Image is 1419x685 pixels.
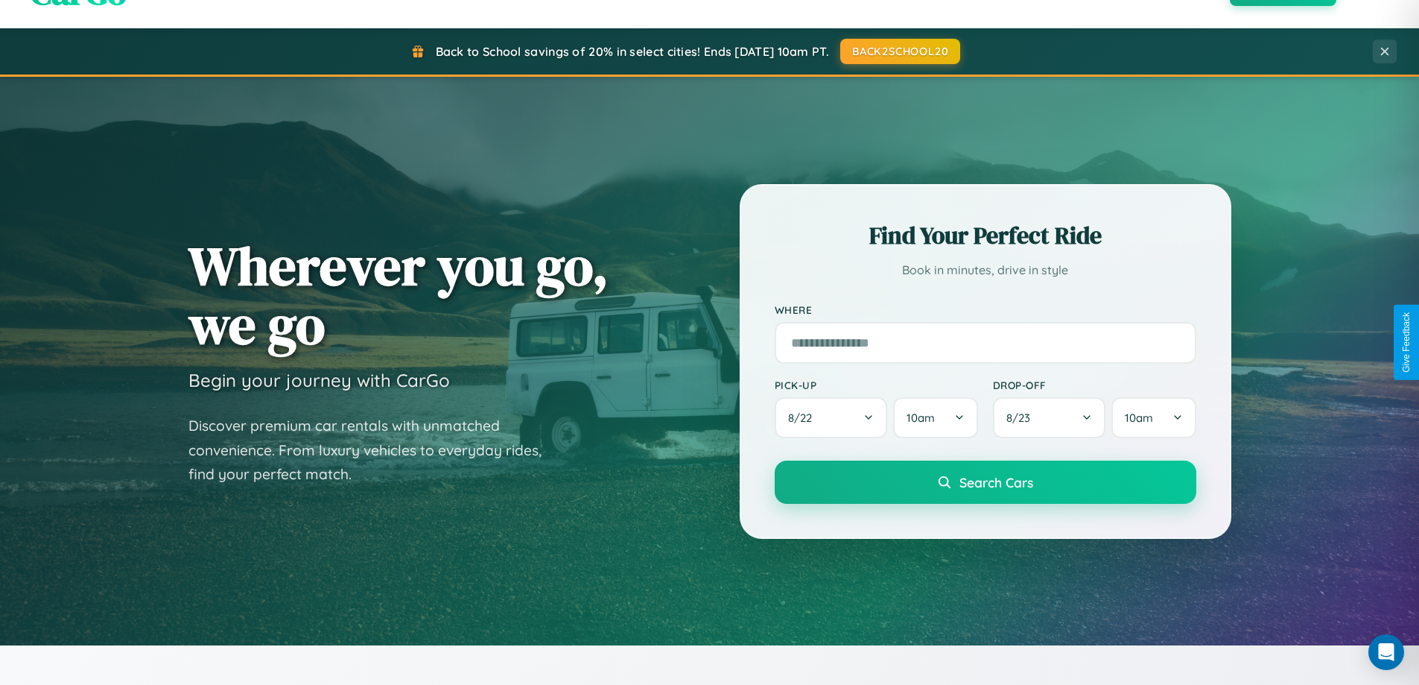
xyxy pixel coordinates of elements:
[775,397,888,438] button: 8/22
[1111,397,1196,438] button: 10am
[775,303,1196,316] label: Where
[840,39,960,64] button: BACK2SCHOOL20
[188,236,609,354] h1: Wherever you go, we go
[1006,411,1038,425] span: 8 / 23
[775,461,1196,504] button: Search Cars
[959,474,1033,490] span: Search Cars
[907,411,935,425] span: 10am
[1401,312,1412,373] div: Give Feedback
[993,397,1106,438] button: 8/23
[188,414,561,487] p: Discover premium car rentals with unmatched convenience. From luxury vehicles to everyday rides, ...
[993,379,1196,391] label: Drop-off
[775,219,1196,252] h2: Find Your Perfect Ride
[1125,411,1153,425] span: 10am
[775,259,1196,281] p: Book in minutes, drive in style
[436,44,829,59] span: Back to School savings of 20% in select cities! Ends [DATE] 10am PT.
[188,369,450,391] h3: Begin your journey with CarGo
[775,379,978,391] label: Pick-up
[788,411,819,425] span: 8 / 22
[1368,634,1404,670] div: Open Intercom Messenger
[893,397,977,438] button: 10am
